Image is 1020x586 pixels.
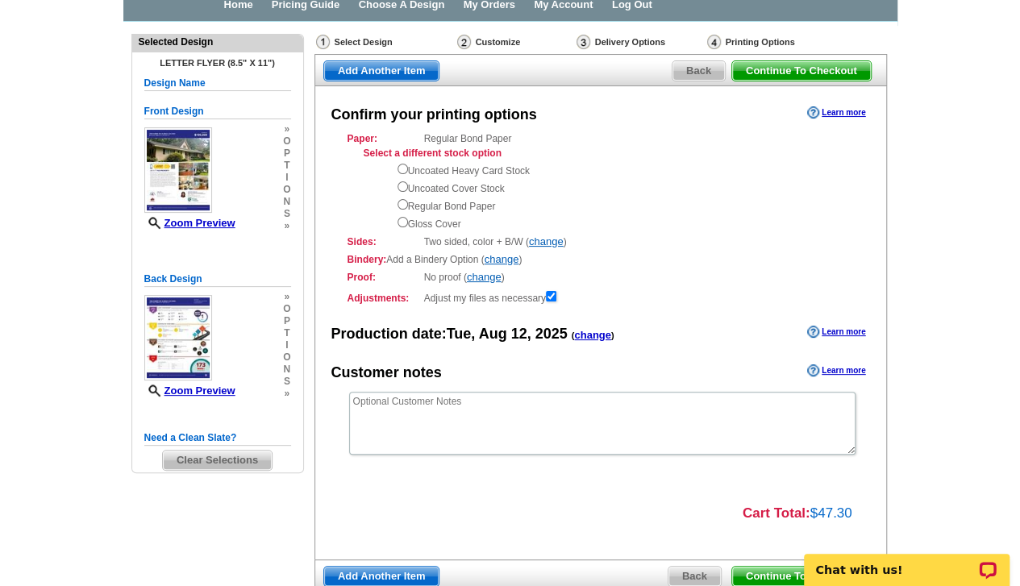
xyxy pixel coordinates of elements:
span: t [283,160,290,172]
div: Production date: [331,324,614,345]
img: Delivery Options [577,35,590,49]
a: Learn more [807,326,865,339]
strong: Bindery: [348,254,387,265]
a: Zoom Preview [144,384,235,397]
span: o [283,135,290,148]
a: change [529,235,564,247]
h5: Design Name [144,76,291,91]
span: » [283,388,290,400]
div: Selected Design [132,35,303,49]
span: s [283,208,290,220]
span: p [283,315,290,327]
div: Select Design [314,34,456,54]
img: small-thumb.jpg [144,295,212,380]
span: Add Another Item [324,61,439,81]
strong: Adjustments: [348,291,419,305]
span: Aug [479,326,507,342]
strong: Cart Total: [743,505,810,521]
span: i [283,172,290,184]
img: Printing Options & Summary [707,35,721,49]
span: p [283,148,290,160]
div: Uncoated Heavy Card Stock Uncoated Cover Stock Regular Bond Paper Gloss Cover [398,160,854,231]
a: Add Another Item [323,60,440,81]
div: Regular Bond Paper [348,131,854,231]
h5: Front Design [144,104,291,119]
span: Continue To Checkout [732,61,871,81]
a: Back [672,60,726,81]
h5: Need a Clean Slate? [144,430,291,446]
span: » [283,220,290,232]
a: change [467,271,502,283]
a: Learn more [807,106,865,119]
span: » [283,291,290,303]
iframe: LiveChat chat widget [793,535,1020,586]
span: n [283,196,290,208]
span: Back [668,567,721,586]
div: Customer notes [331,363,442,384]
span: o [283,351,290,364]
div: Delivery Options [575,34,706,54]
span: s [283,376,290,388]
span: n [283,364,290,376]
img: small-thumb.jpg [144,127,212,213]
span: 12, [511,326,531,342]
div: Printing Options [706,34,847,54]
span: t [283,327,290,339]
span: Tue, [447,326,476,342]
h5: Back Design [144,272,291,287]
span: o [283,303,290,315]
span: $47.30 [810,505,852,521]
strong: Select a different stock option [364,148,502,159]
strong: Sides: [348,235,419,249]
div: Two sided, color + B/W ( ) [348,235,854,249]
span: Back [672,61,725,81]
div: Confirm your printing options [331,105,537,126]
div: Adjust my files as necessary [348,288,854,305]
a: Learn more [807,364,865,377]
span: Clear Selections [163,451,272,470]
img: Select Design [316,35,330,49]
span: o [283,184,290,196]
span: Continue To Checkout [732,567,871,586]
span: i [283,339,290,351]
span: Add Another Item [324,567,439,586]
div: No proof ( ) [348,270,854,285]
span: 2025 [535,326,568,342]
img: Customize [457,35,471,49]
strong: Proof: [348,270,419,285]
strong: Paper: [348,131,419,146]
span: ( ) [572,330,614,340]
a: change [485,253,519,265]
span: » [283,123,290,135]
a: change [574,329,611,341]
div: Customize [456,34,575,50]
h4: Letter Flyer (8.5" x 11") [144,58,291,68]
div: Add a Bindery Option ( ) [348,252,854,267]
a: Zoom Preview [144,217,235,229]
